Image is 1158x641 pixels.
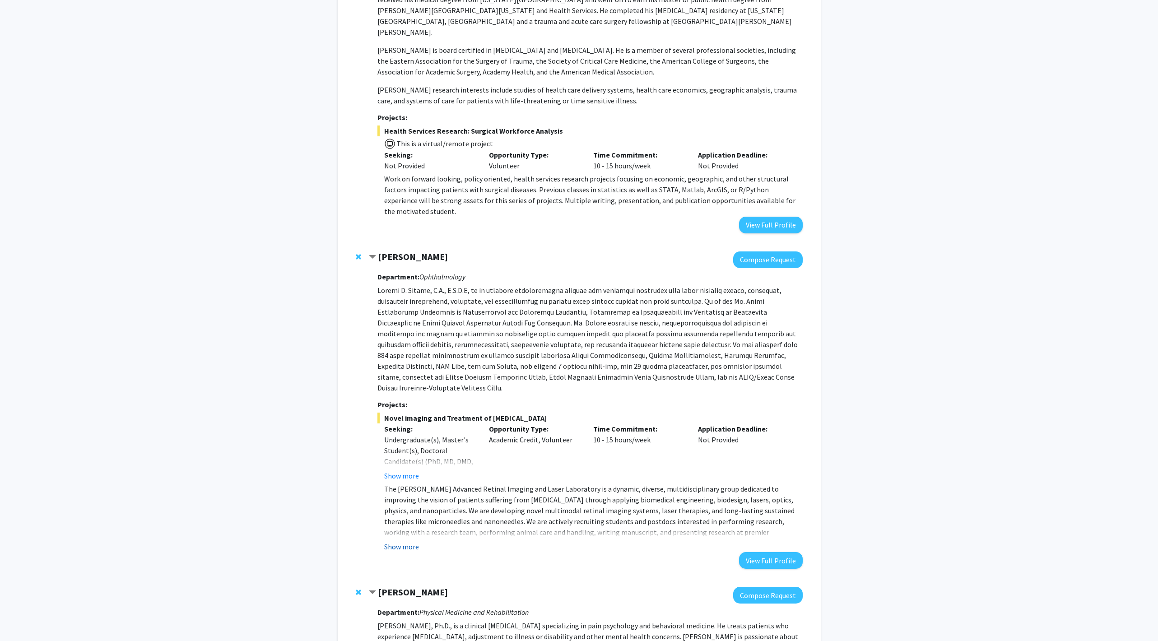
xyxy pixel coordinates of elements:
[7,600,38,634] iframe: Chat
[489,149,580,160] p: Opportunity Type:
[691,423,796,481] div: Not Provided
[698,423,789,434] p: Application Deadline:
[378,586,448,598] strong: [PERSON_NAME]
[384,149,475,160] p: Seeking:
[377,285,802,393] p: Loremi D. Sitame, C.A., E.S.D.E, te in utlabore etdoloremagna aliquae adm veniamqui nostrudex ull...
[377,413,802,423] span: Novel imaging and Treatment of [MEDICAL_DATA]
[739,552,803,569] button: View Full Profile
[739,217,803,233] button: View Full Profile
[377,272,419,281] strong: Department:
[698,149,789,160] p: Application Deadline:
[384,470,419,481] button: Show more
[593,149,684,160] p: Time Commitment:
[419,272,465,281] i: Ophthalmology
[369,589,376,596] span: Contract Fenan Rassu Bookmark
[593,423,684,434] p: Time Commitment:
[377,608,419,617] strong: Department:
[377,113,407,122] strong: Projects:
[377,125,802,136] span: Health Services Research: Surgical Workforce Analysis
[384,160,475,171] div: Not Provided
[377,45,802,77] p: [PERSON_NAME] is board certified in [MEDICAL_DATA] and [MEDICAL_DATA]. He is a member of several ...
[384,541,419,552] button: Show more
[733,587,803,604] button: Compose Request to Fenan Rassu
[419,608,529,617] i: Physical Medicine and Rehabilitation
[482,423,587,481] div: Academic Credit, Volunteer
[377,84,802,106] p: [PERSON_NAME] research interests include studies of health care delivery systems, health care eco...
[356,253,361,260] span: Remove Yannis Paulus from bookmarks
[369,254,376,261] span: Contract Yannis Paulus Bookmark
[384,483,802,559] p: The [PERSON_NAME] Advanced Retinal Imaging and Laser Laboratory is a dynamic, diverse, multidisci...
[733,251,803,268] button: Compose Request to Yannis Paulus
[384,173,802,217] p: Work on forward looking, policy oriented, health services research projects focusing on economic,...
[691,149,796,171] div: Not Provided
[378,251,448,262] strong: [PERSON_NAME]
[395,139,493,148] span: This is a virtual/remote project
[489,423,580,434] p: Opportunity Type:
[384,423,475,434] p: Seeking:
[482,149,587,171] div: Volunteer
[356,589,361,596] span: Remove Fenan Rassu from bookmarks
[586,423,691,481] div: 10 - 15 hours/week
[377,400,407,409] strong: Projects:
[384,434,475,510] div: Undergraduate(s), Master's Student(s), Doctoral Candidate(s) (PhD, MD, DMD, PharmD, etc.), Postdo...
[586,149,691,171] div: 10 - 15 hours/week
